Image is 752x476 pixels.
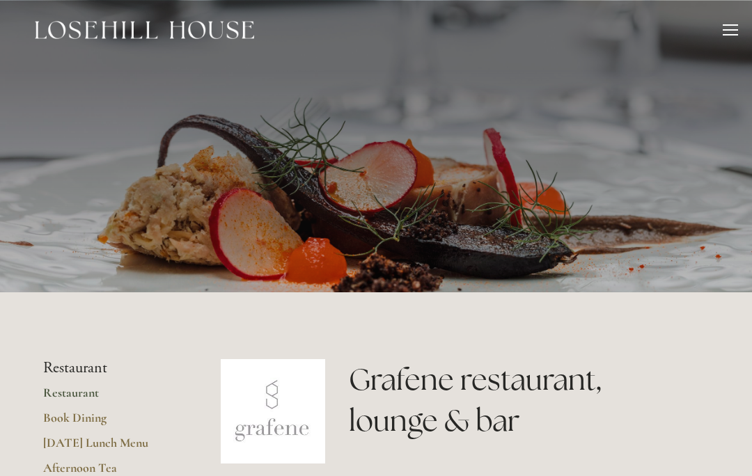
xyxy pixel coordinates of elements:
[43,385,176,410] a: Restaurant
[349,359,709,441] h1: Grafene restaurant, lounge & bar
[221,359,325,463] img: grafene.jpg
[35,21,254,39] img: Losehill House
[43,359,176,377] li: Restaurant
[43,410,176,435] a: Book Dining
[43,435,176,460] a: [DATE] Lunch Menu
